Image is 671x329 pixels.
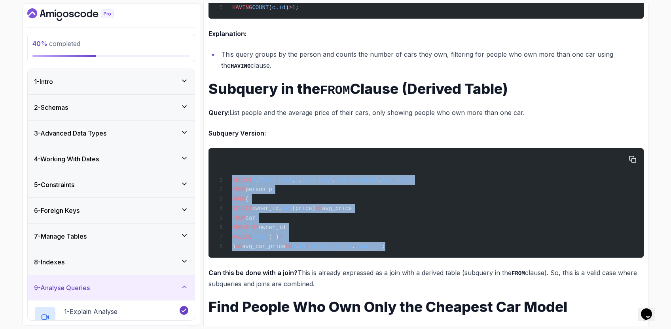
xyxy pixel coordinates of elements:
[34,180,74,189] h3: 5 - Constraints
[272,4,275,11] span: c
[379,177,382,183] span: .
[279,4,286,11] span: id
[64,307,118,316] p: 1 - Explain Analyse
[292,205,315,212] span: (price)
[27,8,132,21] a: Dashboard
[252,177,255,183] span: p
[299,177,302,183] span: .
[34,103,68,112] h3: 2 - Schemas
[296,177,299,183] span: p
[64,319,118,327] p: 1:51
[232,196,246,202] span: JOIN
[302,177,332,183] span: last_name
[246,215,256,221] span: car
[34,231,87,241] h3: 7 - Manage Tables
[382,243,385,250] span: ;
[305,243,309,250] span: =
[322,205,352,212] span: avg_price
[269,4,272,11] span: (
[209,269,298,277] strong: Can this be done with a join?
[296,4,299,11] span: ;
[282,205,292,212] span: AVG
[209,107,644,118] p: List people and the average price of their cars, only showing people who own more than one car.
[315,205,322,212] span: AS
[34,306,188,328] button: 1-Explain Analyse1:51
[296,243,299,250] span: .
[232,186,246,193] span: FROM
[28,275,195,300] button: 9-Analyse Queries
[28,95,195,120] button: 2-Schemas
[292,177,295,183] span: ,
[285,243,292,250] span: ON
[28,146,195,172] button: 4-Working With Dates
[28,198,195,223] button: 6-Foreign Keys
[34,206,80,215] h3: 6 - Foreign Keys
[320,84,350,98] code: FROM
[232,243,235,250] span: )
[242,243,285,250] span: avg_car_price
[28,121,195,146] button: 3-Advanced Data Types
[275,234,279,240] span: )
[232,215,246,221] span: FROM
[34,257,64,267] h3: 8 - Indexes
[332,177,335,183] span: ,
[209,267,644,290] p: This is already expressed as a join with a derived table (subquery in the clause). So, this is a ...
[232,234,252,240] span: HAVING
[32,40,47,48] span: 40 %
[638,297,663,321] iframe: chat widget
[355,243,382,250] span: owner_id
[512,270,525,277] code: FROM
[382,177,412,183] span: avg_price
[256,177,259,183] span: .
[209,30,246,38] strong: Explanation:
[34,77,53,86] h3: 1 - Intro
[259,177,292,183] span: first_name
[252,205,282,212] span: owner_id,
[219,49,644,71] li: This query groups by the person and counts the number of cars they own, filtering for people who ...
[246,186,272,193] span: person p
[252,4,269,11] span: COUNT
[309,243,352,250] span: avg_car_price
[335,177,378,183] span: avg_car_price
[275,4,279,11] span: .
[279,234,282,240] span: >
[232,177,252,183] span: SELECT
[34,154,99,164] h3: 4 - Working With Dates
[292,4,295,11] span: 1
[28,224,195,249] button: 7-Manage Tables
[259,224,285,231] span: owner_id
[28,69,195,94] button: 1-Intro
[231,63,250,69] code: HAVING
[352,243,355,250] span: .
[285,4,288,11] span: )
[232,224,259,231] span: GROUP BY
[235,243,242,250] span: AS
[209,81,644,98] h1: Subquery in the Clause (Derived Table)
[209,299,644,315] h1: Find People Who Own Only the Cheapest Car Model
[252,234,269,240] span: COUNT
[34,128,106,138] h3: 3 - Advanced Data Types
[232,4,252,11] span: HAVING
[282,234,285,240] span: 1
[209,129,266,137] strong: Subquery Version:
[232,205,252,212] span: SELECT
[32,40,80,48] span: completed
[292,243,295,250] span: p
[28,172,195,197] button: 5-Constraints
[299,243,305,250] span: id
[28,249,195,275] button: 8-Indexes
[269,234,272,240] span: (
[246,196,249,202] span: (
[34,283,90,293] h3: 9 - Analyse Queries
[209,109,229,117] strong: Query:
[289,4,292,11] span: >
